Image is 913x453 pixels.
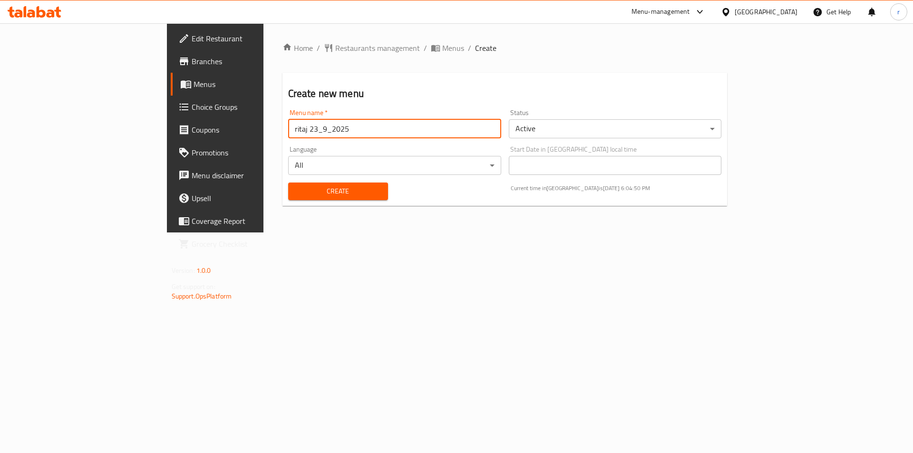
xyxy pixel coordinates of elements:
[171,141,320,164] a: Promotions
[192,170,312,181] span: Menu disclaimer
[196,264,211,277] span: 1.0.0
[171,164,320,187] a: Menu disclaimer
[431,42,464,54] a: Menus
[171,73,320,96] a: Menus
[288,183,388,200] button: Create
[172,264,195,277] span: Version:
[324,42,420,54] a: Restaurants management
[282,42,728,54] nav: breadcrumb
[192,33,312,44] span: Edit Restaurant
[192,101,312,113] span: Choice Groups
[171,118,320,141] a: Coupons
[631,6,690,18] div: Menu-management
[192,193,312,204] span: Upsell
[424,42,427,54] li: /
[897,7,900,17] span: r
[442,42,464,54] span: Menus
[194,78,312,90] span: Menus
[171,96,320,118] a: Choice Groups
[192,238,312,250] span: Grocery Checklist
[288,119,501,138] input: Please enter Menu name
[509,119,722,138] div: Active
[735,7,797,17] div: [GEOGRAPHIC_DATA]
[171,27,320,50] a: Edit Restaurant
[288,87,722,101] h2: Create new menu
[192,147,312,158] span: Promotions
[172,280,215,293] span: Get support on:
[296,185,380,197] span: Create
[511,184,722,193] p: Current time in [GEOGRAPHIC_DATA] is [DATE] 6:04:50 PM
[172,290,232,302] a: Support.OpsPlatform
[192,124,312,135] span: Coupons
[171,232,320,255] a: Grocery Checklist
[171,187,320,210] a: Upsell
[475,42,496,54] span: Create
[192,215,312,227] span: Coverage Report
[192,56,312,67] span: Branches
[468,42,471,54] li: /
[171,210,320,232] a: Coverage Report
[171,50,320,73] a: Branches
[335,42,420,54] span: Restaurants management
[288,156,501,175] div: All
